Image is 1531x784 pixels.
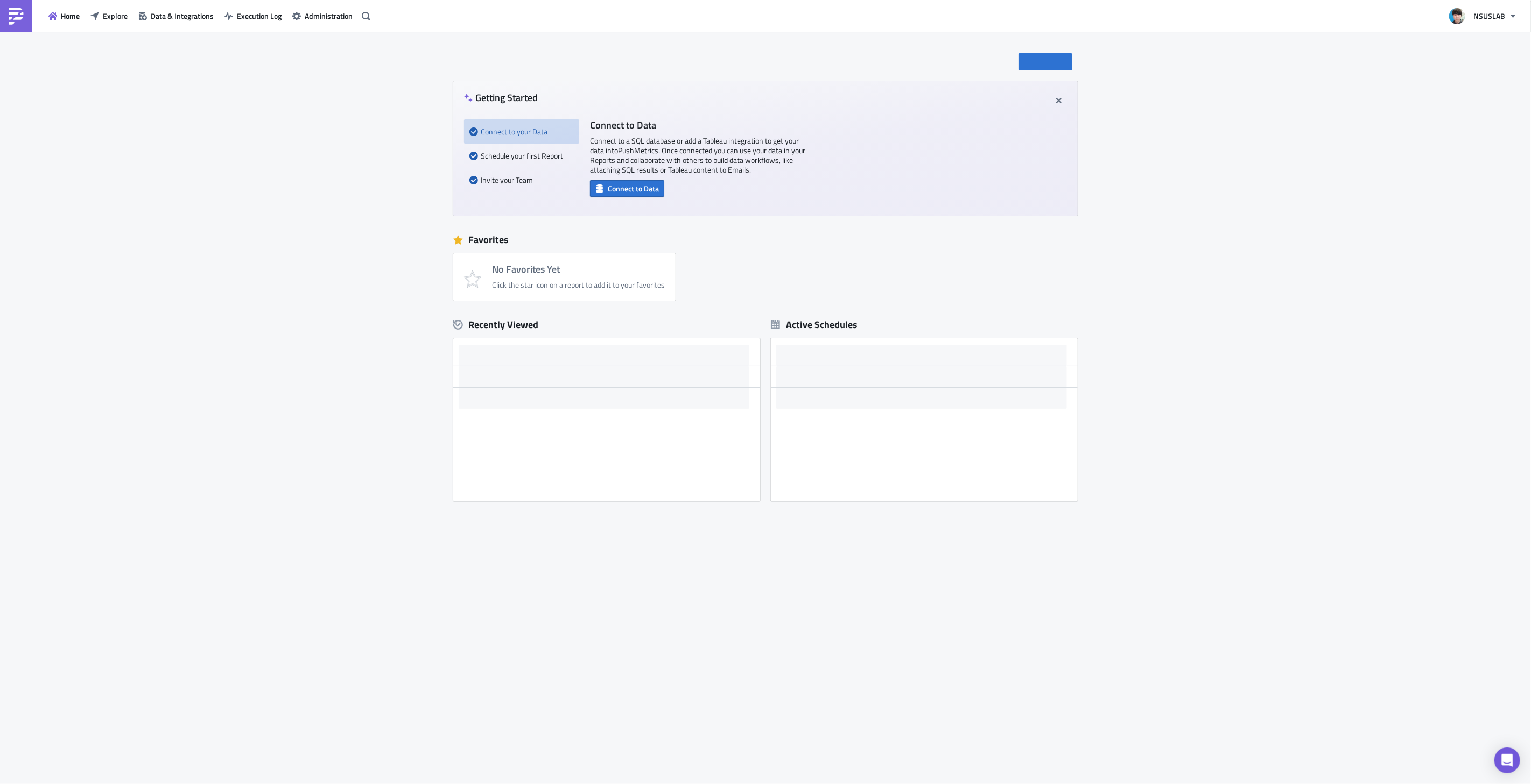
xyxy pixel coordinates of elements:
img: PushMetrics [8,8,25,25]
button: Data & Integrations [133,8,219,24]
h4: Getting Started [464,92,538,103]
div: Connect to your Data [469,119,574,144]
div: Recently Viewed [453,317,760,333]
div: Favorites [453,232,1078,248]
button: Administration [287,8,358,24]
button: NSUSLAB [1443,4,1523,28]
button: Explore [85,8,133,24]
p: Connect to a SQL database or add a Tableau integration to get your data into PushMetrics . Once c... [590,136,805,175]
div: Active Schedules [771,318,858,331]
span: Execution Log [237,10,282,22]
span: Connect to Data [608,183,659,194]
h4: Connect to Data [590,119,805,131]
span: Explore [103,10,128,22]
div: Invite your Team [469,168,574,192]
img: Avatar [1448,7,1466,25]
button: Connect to Data [590,180,664,197]
span: Data & Integrations [151,10,214,22]
button: Execution Log [219,8,287,24]
span: Home [61,10,80,22]
h4: No Favorites Yet [492,264,665,275]
span: NSUSLAB [1473,10,1505,22]
span: Administration [305,10,353,22]
a: Connect to Data [590,182,664,193]
div: Schedule your first Report [469,144,574,168]
button: Home [43,8,85,24]
div: Click the star icon on a report to add it to your favorites [492,280,665,290]
div: Open Intercom Messenger [1494,747,1520,773]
